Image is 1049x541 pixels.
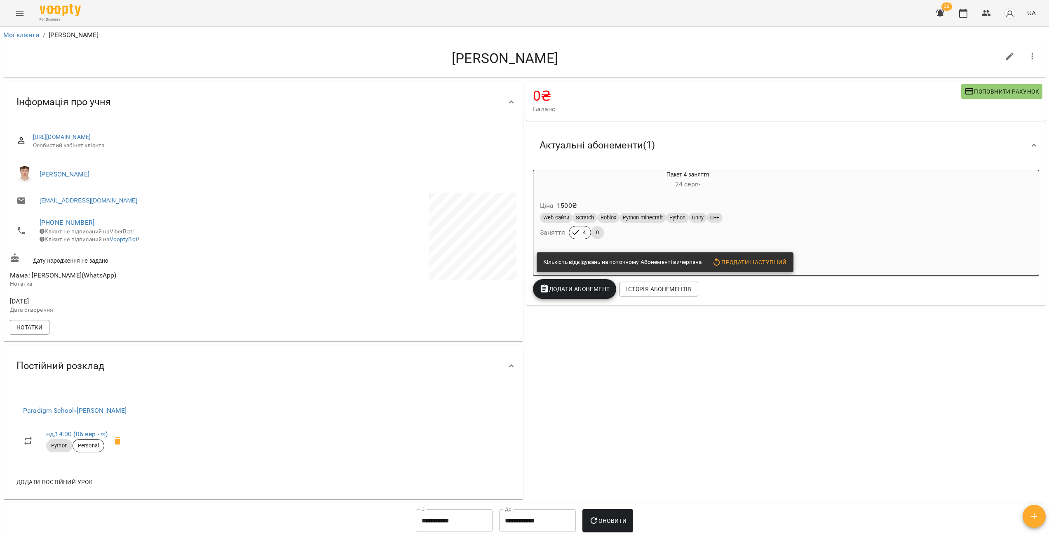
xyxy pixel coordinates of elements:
button: UA [1024,5,1039,21]
span: Додати Абонемент [540,284,610,294]
div: Пакет 4 заняття [533,170,842,190]
div: Кількість відвідувань на поточному Абонементі вичерпана [543,255,702,270]
a: [PERSON_NAME] [40,170,89,178]
a: [PHONE_NUMBER] [40,219,94,226]
span: Нотатки [16,322,43,332]
span: Python-minecraft [620,214,666,221]
span: Додати постійний урок [16,477,93,487]
p: [PERSON_NAME] [49,30,99,40]
p: 1500 ₴ [557,201,577,211]
span: 32 [941,2,952,11]
span: Постійний розклад [16,360,104,372]
span: Мама: [PERSON_NAME](WhatsApp) [10,271,116,279]
span: Python [666,214,689,221]
span: Python [46,442,73,449]
div: Актуальні абонементи(1) [526,124,1046,167]
span: For Business [40,17,81,22]
span: 4 [578,229,591,236]
div: Інформація про учня [3,81,523,123]
span: Інформація про учня [16,96,111,108]
button: Оновити [582,509,633,532]
span: Клієнт не підписаний на ViberBot! [40,228,134,235]
p: Нотатка [10,280,261,288]
a: Paradigm School»[PERSON_NAME] [23,407,127,414]
span: Web-сайти [540,214,573,221]
img: Voopty Logo [40,4,81,16]
a: VooptyBot [110,236,138,242]
span: Видалити приватний урок Перепечай Олег Ігорович нд 14:00 клієнта Дмитро Стельмах [108,431,127,451]
button: Історія абонементів [620,282,698,296]
button: Menu [10,3,30,23]
a: [EMAIL_ADDRESS][DOMAIN_NAME] [40,196,137,205]
h6: Ціна [540,200,554,212]
h6: Заняття [540,227,566,238]
span: Roblox [597,214,620,221]
span: Scratch [573,214,597,221]
img: avatar_s.png [1004,7,1016,19]
span: 0 [591,229,604,236]
a: Мої клієнти [3,31,40,39]
span: Unity [689,214,707,221]
span: 24 серп - [675,180,700,188]
span: Історія абонементів [626,284,691,294]
p: Дата створення [10,306,261,314]
span: Оновити [589,516,627,526]
button: Продати наступний [709,255,790,270]
button: Додати постійний урок [13,475,96,489]
li: / [43,30,45,40]
a: [URL][DOMAIN_NAME] [33,134,91,140]
h4: [PERSON_NAME] [10,50,1000,67]
img: Перепечай Олег Ігорович [16,166,33,183]
button: Поповнити рахунок [961,84,1042,99]
span: Personal [73,442,104,449]
span: [DATE] [10,296,261,306]
span: Продати наступний [712,257,787,267]
h4: 0 ₴ [533,87,961,104]
span: Особистий кабінет клієнта [33,141,510,150]
nav: breadcrumb [3,30,1046,40]
button: Додати Абонемент [533,279,617,299]
span: C++ [707,214,723,221]
div: Постійний розклад [3,345,523,387]
span: UA [1027,9,1036,17]
button: Пакет 4 заняття24 серп- Ціна1500₴Web-сайтиScratchRobloxPython-minecraftPythonUnityC++Заняття40 [533,170,842,249]
div: Дату народження не задано [8,251,263,266]
span: Клієнт не підписаний на ! [40,236,139,242]
button: Нотатки [10,320,49,335]
span: Поповнити рахунок [965,87,1039,96]
span: Баланс [533,104,961,114]
span: Актуальні абонементи ( 1 ) [540,139,655,152]
a: нд,14:00 (06 вер - ∞) [46,430,108,438]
